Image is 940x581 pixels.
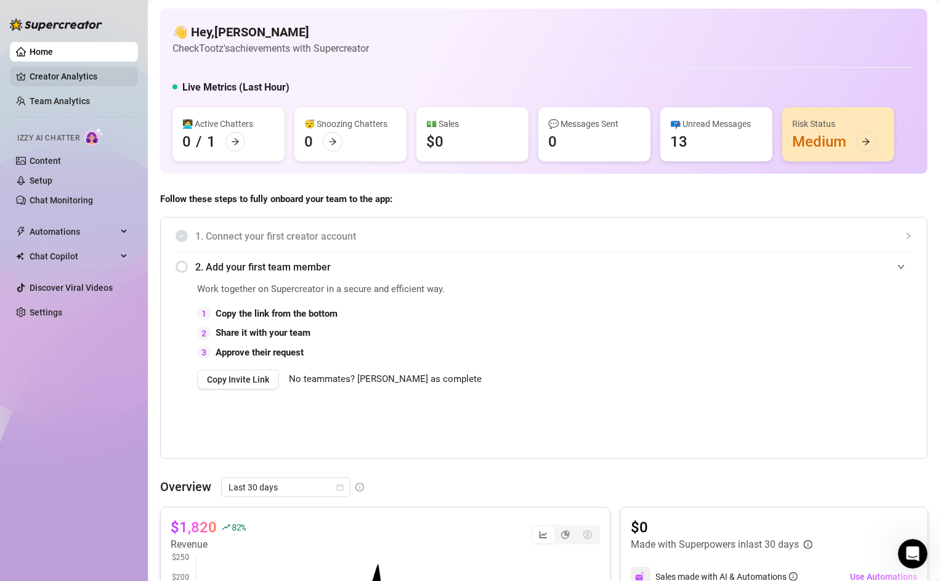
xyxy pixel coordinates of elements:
div: 1. Connect your first creator account [176,221,912,251]
span: pie-chart [561,530,570,539]
div: $0 [426,132,444,152]
iframe: Intercom live chat [898,539,928,569]
a: Creator Analytics [30,67,128,86]
article: Revenue [171,537,246,552]
article: Made with Superpowers in last 30 days [631,537,799,552]
span: Izzy AI Chatter [17,132,79,144]
div: 👩‍💻 Active Chatters [182,117,275,131]
article: $0 [631,518,812,537]
article: $1,820 [171,518,217,537]
div: 2. Add your first team member [176,252,912,282]
span: dollar-circle [583,530,592,539]
strong: Approve their request [216,347,304,358]
h4: 👋 Hey, [PERSON_NAME] [172,23,369,41]
span: info-circle [804,540,812,549]
strong: Follow these steps to fully onboard your team to the app: [160,193,392,205]
div: 1 [207,132,216,152]
a: Settings [30,307,62,317]
a: Content [30,156,61,166]
span: thunderbolt [16,227,26,237]
span: calendar [336,484,344,491]
span: Last 30 days [229,478,343,497]
span: Chat Copilot [30,246,117,266]
div: 💵 Sales [426,117,519,131]
span: arrow-right [862,137,870,146]
div: 3 [197,346,211,359]
span: 1. Connect your first creator account [195,229,912,244]
a: Setup [30,176,52,185]
div: 0 [548,132,557,152]
span: collapsed [905,232,912,240]
span: 82 % [232,521,246,533]
div: 0 [182,132,191,152]
div: 0 [304,132,313,152]
span: Copy Invite Link [207,375,269,384]
span: rise [222,523,230,532]
span: expanded [897,263,905,270]
span: 2. Add your first team member [195,259,912,275]
div: 2 [197,327,211,340]
article: Check Tootz's achievements with Supercreator [172,41,369,56]
span: info-circle [355,483,364,492]
img: AI Chatter [84,128,103,145]
div: segmented control [531,525,600,545]
img: logo-BBDzfeDw.svg [10,18,102,31]
a: Team Analytics [30,96,90,106]
article: Overview [160,477,211,496]
button: Copy Invite Link [197,370,279,389]
span: Automations [30,222,117,242]
div: 📪 Unread Messages [670,117,763,131]
span: arrow-right [328,137,337,146]
h5: Live Metrics (Last Hour) [182,80,290,95]
div: 13 [670,132,687,152]
img: Chat Copilot [16,252,24,261]
a: Home [30,47,53,57]
iframe: Adding Team Members [666,282,912,440]
strong: Share it with your team [216,327,310,338]
span: arrow-right [231,137,240,146]
span: info-circle [789,572,798,581]
div: 😴 Snoozing Chatters [304,117,397,131]
div: Risk Status [792,117,885,131]
span: line-chart [539,530,548,539]
div: 1 [197,307,211,320]
a: Chat Monitoring [30,195,93,205]
div: 💬 Messages Sent [548,117,641,131]
span: Work together on Supercreator in a secure and efficient way. [197,282,635,297]
strong: Copy the link from the bottom [216,308,338,319]
a: Discover Viral Videos [30,283,113,293]
span: No teammates? [PERSON_NAME] as complete [289,372,482,387]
